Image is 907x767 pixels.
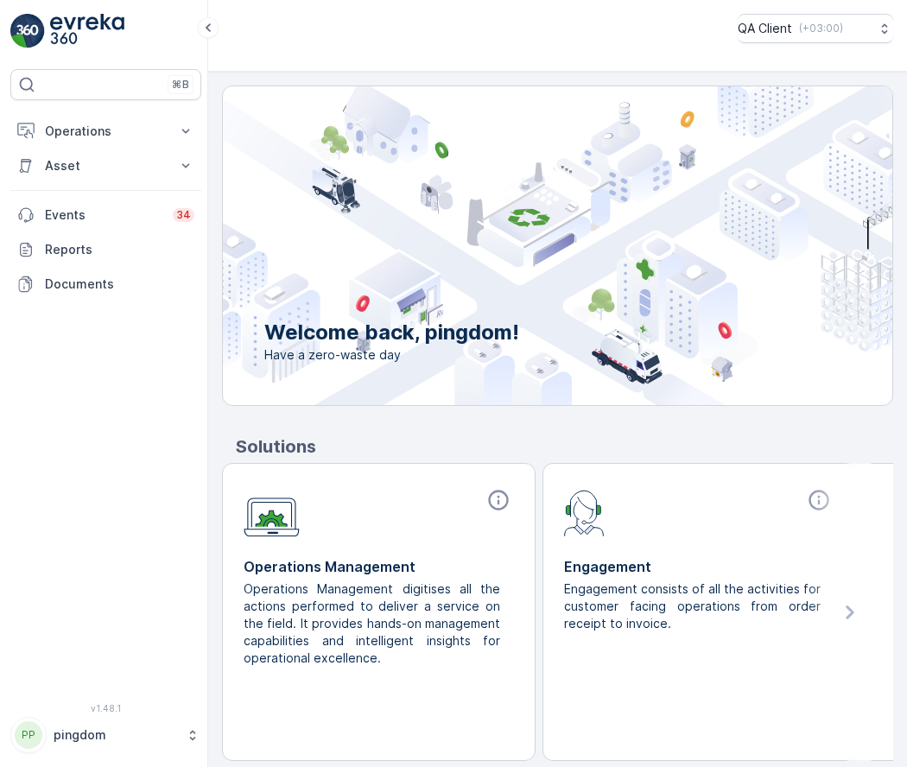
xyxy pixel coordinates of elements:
p: 34 [176,208,191,222]
img: logo [10,14,45,48]
span: v 1.48.1 [10,703,201,713]
img: module-icon [244,488,300,537]
button: QA Client(+03:00) [738,14,893,43]
a: Reports [10,232,201,267]
p: Welcome back, pingdom! [264,319,519,346]
p: Operations Management digitises all the actions performed to deliver a service on the field. It p... [244,580,500,667]
a: Documents [10,267,201,301]
div: PP [15,721,42,749]
span: Have a zero-waste day [264,346,519,364]
p: Operations [45,123,167,140]
img: logo_light-DOdMpM7g.png [50,14,124,48]
p: ( +03:00 ) [799,22,843,35]
button: Operations [10,114,201,149]
p: Engagement consists of all the activities for customer facing operations from order receipt to in... [564,580,821,632]
p: Asset [45,157,167,174]
p: ⌘B [172,78,189,92]
img: module-icon [564,488,605,536]
p: Documents [45,276,194,293]
button: Asset [10,149,201,183]
button: PPpingdom [10,717,201,753]
p: Reports [45,241,194,258]
img: city illustration [145,86,892,405]
a: Events34 [10,198,201,232]
p: QA Client [738,20,792,37]
p: Solutions [236,434,893,460]
p: Events [45,206,162,224]
p: Operations Management [244,556,514,577]
p: pingdom [54,726,177,744]
p: Engagement [564,556,834,577]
